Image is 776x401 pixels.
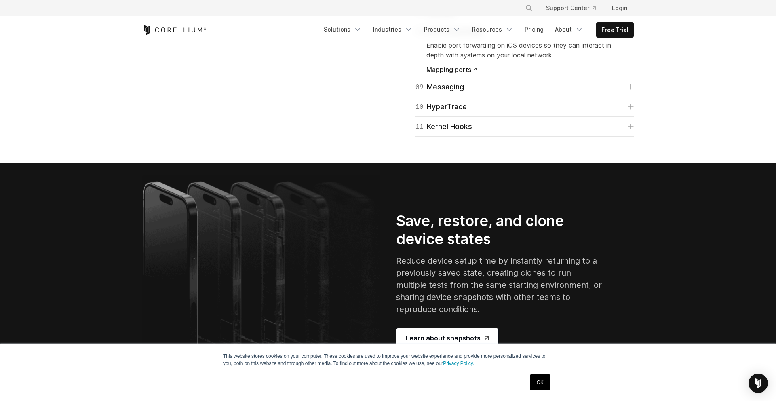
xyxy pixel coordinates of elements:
[415,81,634,93] a: 09Messaging
[406,333,489,343] span: Learn about snapshots
[368,22,418,37] a: Industries
[419,22,466,37] a: Products
[540,1,602,15] a: Support Center
[426,66,477,73] a: Mapping ports
[443,361,474,366] a: Privacy Policy.
[415,121,634,132] a: 11Kernel Hooks
[142,175,380,384] img: A lineup of five iPhone models becoming more gradient
[597,23,633,37] a: Free Trial
[415,101,634,112] a: 10HyperTrace
[396,328,498,348] a: Learn about snapshots
[415,81,424,93] span: 09
[319,22,634,38] div: Navigation Menu
[415,81,464,93] div: Messaging
[415,101,424,112] span: 10
[467,22,518,37] a: Resources
[550,22,588,37] a: About
[520,22,548,37] a: Pricing
[530,374,550,390] a: OK
[319,22,367,37] a: Solutions
[396,255,603,315] p: Reduce device setup time by instantly returning to a previously saved state, creating clones to r...
[605,1,634,15] a: Login
[396,212,603,248] h2: Save, restore, and clone device states
[415,121,424,132] span: 11
[415,121,472,132] div: Kernel Hooks
[749,374,768,393] div: Open Intercom Messenger
[142,25,207,35] a: Corellium Home
[223,352,553,367] p: This website stores cookies on your computer. These cookies are used to improve your website expe...
[515,1,634,15] div: Navigation Menu
[415,101,467,112] div: HyperTrace
[522,1,536,15] button: Search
